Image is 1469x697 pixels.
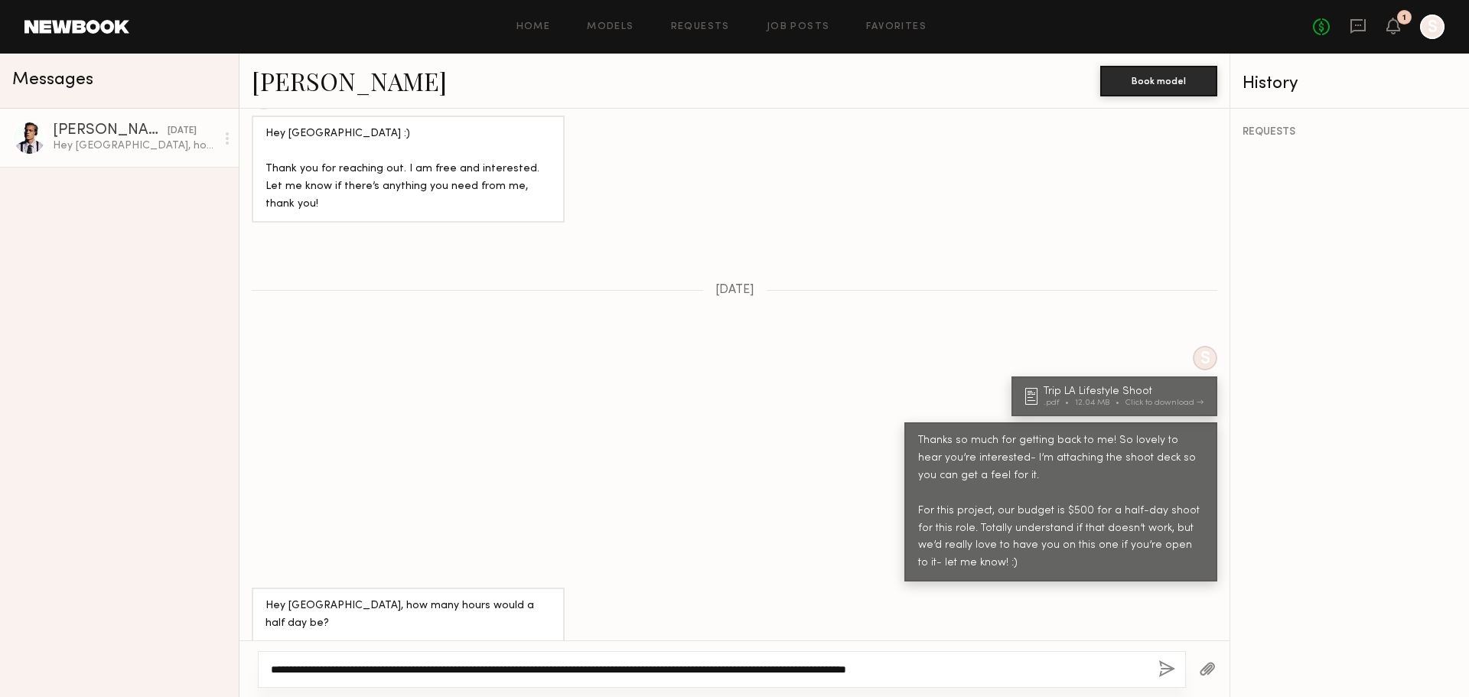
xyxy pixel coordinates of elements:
[1025,386,1208,407] a: Trip LA Lifestyle Shoot.pdf12.04 MBClick to download
[1420,15,1445,39] a: S
[671,22,730,32] a: Requests
[767,22,830,32] a: Job Posts
[866,22,927,32] a: Favorites
[1243,75,1457,93] div: History
[168,124,197,138] div: [DATE]
[1044,399,1075,407] div: .pdf
[1125,399,1204,407] div: Click to download
[1243,127,1457,138] div: REQUESTS
[53,138,216,153] div: Hey [GEOGRAPHIC_DATA], how many hours would a half day be? My minimum is $150/hr. If that works t...
[1100,66,1217,96] button: Book model
[12,71,93,89] span: Messages
[1075,399,1125,407] div: 12.04 MB
[1044,386,1208,397] div: Trip LA Lifestyle Shoot
[265,598,551,686] div: Hey [GEOGRAPHIC_DATA], how many hours would a half day be? My minimum is $150/hr. If that works t...
[252,64,447,97] a: [PERSON_NAME]
[587,22,634,32] a: Models
[715,284,754,297] span: [DATE]
[1402,14,1406,22] div: 1
[53,123,168,138] div: [PERSON_NAME]
[1100,73,1217,86] a: Book model
[516,22,551,32] a: Home
[265,125,551,213] div: Hey [GEOGRAPHIC_DATA] :) Thank you for reaching out. I am free and interested. Let me know if the...
[918,432,1204,573] div: Thanks so much for getting back to me! So lovely to hear you’re interested- I’m attaching the sho...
